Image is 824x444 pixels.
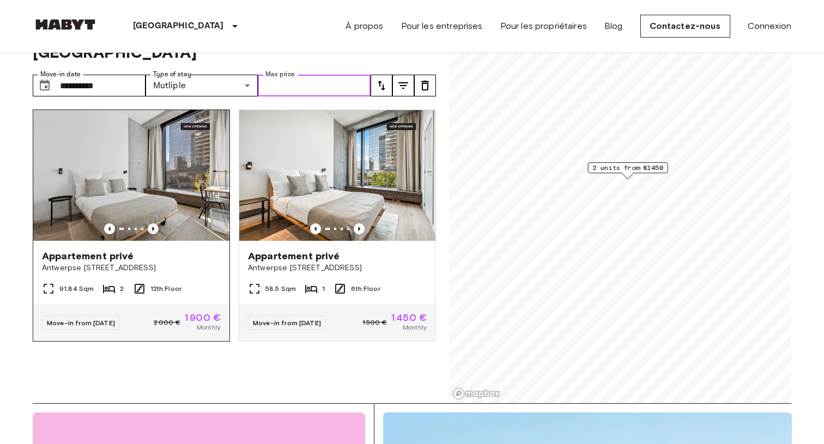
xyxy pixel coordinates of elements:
[391,313,427,323] span: 1 450 €
[185,313,221,323] span: 1 900 €
[40,70,81,79] label: Move-in date
[148,223,159,234] button: Previous image
[346,20,383,33] a: À propos
[34,75,56,96] button: Choose date, selected date is 1 Sep 2025
[640,15,730,38] a: Contactez-nous
[104,223,115,234] button: Previous image
[120,284,124,294] span: 2
[248,250,340,263] span: Appartement privé
[452,387,500,400] a: Mapbox logo
[33,19,98,30] img: Habyt
[351,284,380,294] span: 6th Floor
[401,20,483,33] a: Pour les entreprises
[604,20,623,33] a: Blog
[362,318,387,327] span: 1 500 €
[33,110,229,241] img: Marketing picture of unit BE-23-003-045-001
[449,11,791,403] canvas: Map
[42,263,221,273] span: Antwerpse [STREET_ADDRESS]
[392,75,414,96] button: tune
[47,319,115,327] span: Move-in from [DATE]
[239,110,435,241] img: Marketing picture of unit BE-23-003-014-001
[265,284,296,294] span: 58.5 Sqm
[265,70,295,79] label: Max price
[500,20,587,33] a: Pour les propriétaires
[153,70,191,79] label: Type of stay
[354,223,365,234] button: Previous image
[154,318,180,327] span: 2 000 €
[322,284,325,294] span: 1
[414,75,436,96] button: tune
[248,263,427,273] span: Antwerpse [STREET_ADDRESS]
[310,223,321,234] button: Previous image
[253,319,321,327] span: Move-in from [DATE]
[59,284,94,294] span: 91.84 Sqm
[150,284,182,294] span: 12th Floor
[42,250,134,263] span: Appartement privé
[146,75,258,96] div: Mutliple
[593,163,663,173] span: 2 units from €1450
[371,75,392,96] button: tune
[239,110,436,342] a: Marketing picture of unit BE-23-003-014-001Previous imagePrevious imageAppartement privéAntwerpse...
[197,323,221,332] span: Monthly
[748,20,791,33] a: Connexion
[588,162,668,179] div: Map marker
[403,323,427,332] span: Monthly
[133,20,224,33] p: [GEOGRAPHIC_DATA]
[33,110,230,342] a: Marketing picture of unit BE-23-003-045-001Previous imagePrevious imageAppartement privéAntwerpse...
